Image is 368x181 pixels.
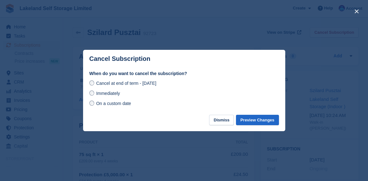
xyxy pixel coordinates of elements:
[89,80,94,85] input: Cancel at end of term - [DATE]
[352,6,362,16] button: close
[96,91,120,96] span: Immediately
[89,55,150,62] p: Cancel Subscription
[96,81,156,86] span: Cancel at end of term - [DATE]
[209,115,234,125] button: Dismiss
[89,90,94,96] input: Immediately
[236,115,279,125] button: Preview Changes
[89,101,94,106] input: On a custom date
[89,70,279,77] label: When do you want to cancel the subscription?
[96,101,131,106] span: On a custom date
